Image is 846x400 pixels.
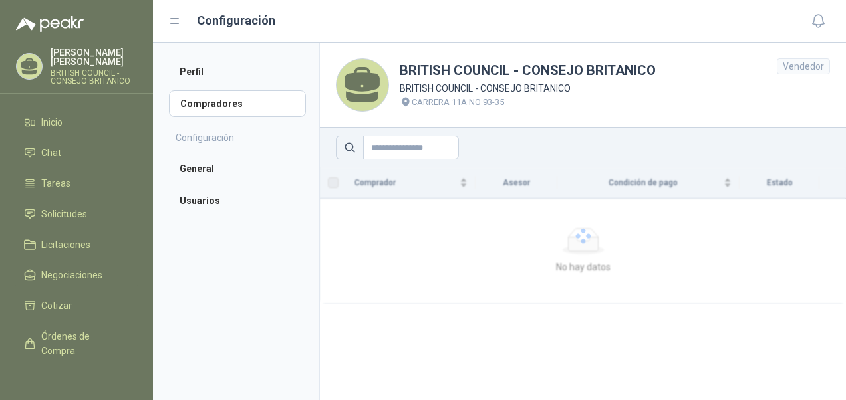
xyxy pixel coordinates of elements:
h1: BRITISH COUNCIL - CONSEJO BRITANICO [400,60,656,81]
h2: Configuración [176,130,234,145]
a: Negociaciones [16,262,137,288]
p: CARRERA 11A NO 93-35 [412,96,504,109]
img: Logo peakr [16,16,84,32]
span: Chat [41,146,61,160]
a: Usuarios [169,187,306,214]
span: Solicitudes [41,207,87,221]
h1: Configuración [197,11,275,30]
a: General [169,155,306,182]
a: Órdenes de Compra [16,324,137,363]
div: Vendedor [777,58,830,74]
p: BRITISH COUNCIL - CONSEJO BRITANICO [400,81,656,96]
a: Perfil [169,58,306,85]
a: Chat [16,140,137,165]
span: Órdenes de Compra [41,329,124,358]
span: Negociaciones [41,268,102,282]
span: Inicio [41,115,63,130]
a: Solicitudes [16,201,137,227]
a: Compradores [169,90,306,117]
a: Licitaciones [16,232,137,257]
a: Inicio [16,110,137,135]
a: Tareas [16,171,137,196]
p: [PERSON_NAME] [PERSON_NAME] [51,48,137,66]
span: Licitaciones [41,237,90,252]
span: Tareas [41,176,70,191]
span: Cotizar [41,298,72,313]
a: Cotizar [16,293,137,318]
p: BRITISH COUNCIL - CONSEJO BRITANICO [51,69,137,85]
